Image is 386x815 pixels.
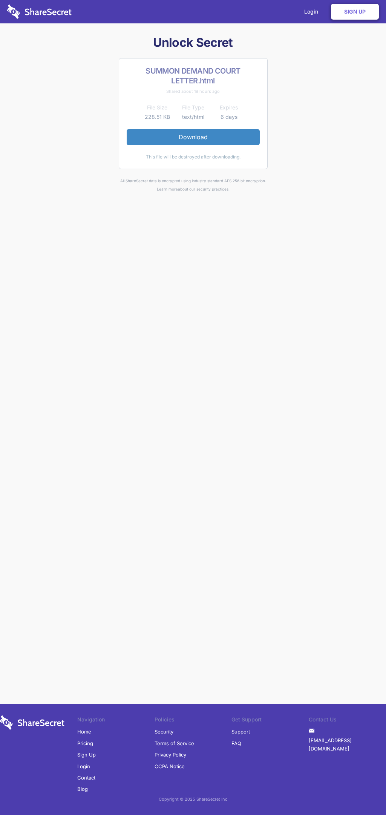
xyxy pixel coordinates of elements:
[211,112,247,121] td: 6 days
[231,738,241,749] a: FAQ
[127,129,260,145] a: Download
[77,738,93,749] a: Pricing
[331,4,379,20] a: Sign Up
[231,726,250,737] a: Support
[155,749,186,760] a: Privacy Policy
[139,112,175,121] td: 228.51 KB
[155,761,185,772] a: CCPA Notice
[77,761,90,772] a: Login
[77,715,155,726] li: Navigation
[155,726,173,737] a: Security
[175,103,211,112] th: File Type
[211,103,247,112] th: Expires
[77,749,96,760] a: Sign Up
[77,772,95,783] a: Contact
[309,715,386,726] li: Contact Us
[309,735,386,755] a: [EMAIL_ADDRESS][DOMAIN_NAME]
[127,87,260,95] div: Shared about 18 hours ago
[127,66,260,86] h2: SUMMON DEMAND COURT LETTER.html
[139,103,175,112] th: File Size
[155,715,232,726] li: Policies
[127,153,260,161] div: This file will be destroyed after downloading.
[175,112,211,121] td: text/html
[7,5,72,19] img: logo-wordmark-white-trans-d4663122ce5f474addd5e946df7df03e33cb6a1c49d2221995e7729f52c070b2.svg
[77,783,88,795] a: Blog
[155,738,194,749] a: Terms of Service
[157,187,178,191] a: Learn more
[231,715,309,726] li: Get Support
[77,726,91,737] a: Home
